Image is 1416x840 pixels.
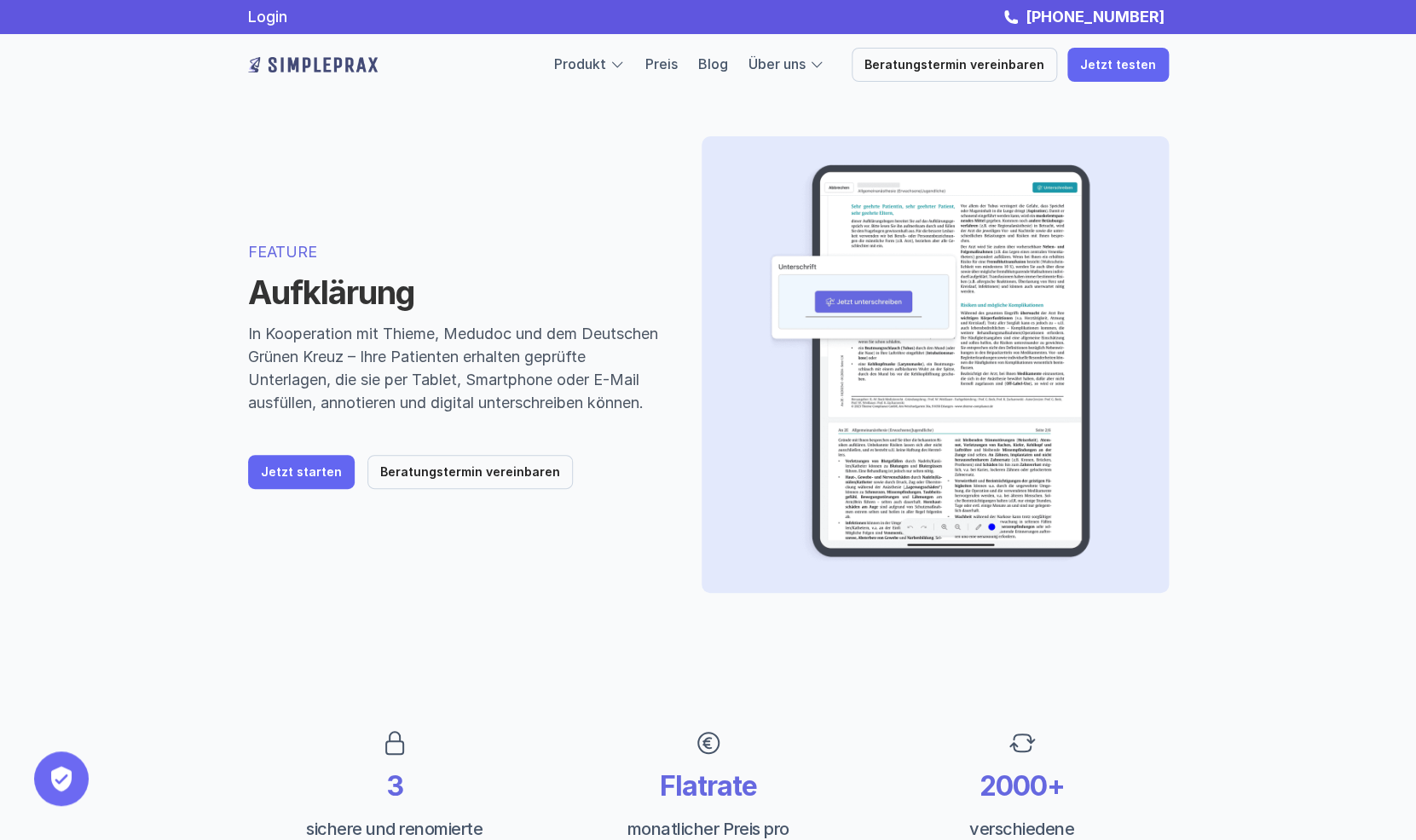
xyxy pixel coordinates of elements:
[1026,8,1165,26] strong: [PHONE_NUMBER]
[367,455,573,489] a: Beratungstermin vereinbaren
[554,55,606,72] a: Produkt
[748,55,806,72] a: Über uns
[248,455,355,489] a: Jetzt starten
[729,164,1130,566] img: Beispielbild eienes Aufklärungsdokuments und einer digitalen Unterschrift
[248,322,661,414] p: In Kooperation mit Thieme, Medudoc und dem Deutschen Grünen Kreuz – Ihre Patienten erhalten geprü...
[1021,8,1169,26] a: [PHONE_NUMBER]
[596,770,821,803] p: Flatrate
[910,770,1135,803] p: 2000+
[864,58,1044,72] p: Beratungstermin vereinbaren
[645,55,678,72] a: Preis
[380,465,560,480] p: Beratungstermin vereinbaren
[261,465,342,480] p: Jetzt starten
[852,48,1057,82] a: Beratungstermin vereinbaren
[1080,58,1156,72] p: Jetzt testen
[248,273,661,313] h1: Aufklärung
[248,8,287,26] a: Login
[282,770,507,803] p: 3
[1067,48,1169,82] a: Jetzt testen
[248,240,661,263] p: FEATURE
[698,55,728,72] a: Blog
